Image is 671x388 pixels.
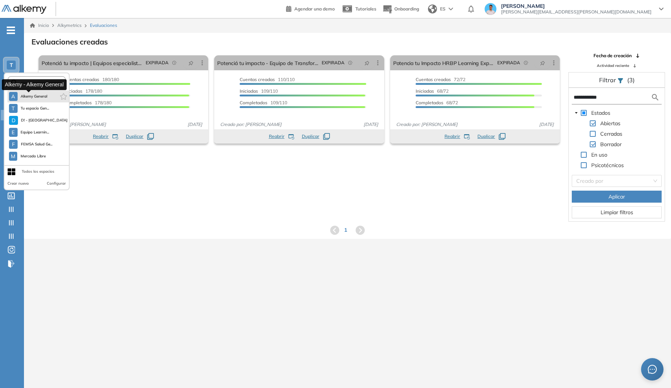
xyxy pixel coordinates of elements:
[64,77,119,82] span: 180/180
[590,108,612,117] span: Estados
[382,1,419,17] button: Onboarding
[302,133,319,140] span: Duplicar
[20,153,46,159] span: Mercado Libre
[348,61,353,65] span: field-time
[269,133,294,140] button: Reabrir
[599,76,617,84] span: Filtrar
[449,7,453,10] img: arrow
[7,181,29,187] button: Crear nuevo
[477,133,505,140] button: Duplicar
[240,100,267,105] span: Completados
[7,30,15,31] i: -
[497,59,520,66] span: EXPIRADA
[21,141,52,147] span: FEMSA Salud Ge...
[359,57,375,69] button: pushpin
[444,133,460,140] span: Reabrir
[21,129,49,135] span: Equipo Learnin...
[11,153,15,159] span: M
[416,100,443,105] span: Completados
[591,162,624,169] span: Psicotécnicos
[416,77,465,82] span: 72/72
[31,37,108,46] h3: Evaluaciones creadas
[146,59,168,66] span: EXPIRADA
[648,365,657,374] span: message
[240,100,287,105] span: 109/110
[188,60,194,66] span: pushpin
[183,57,199,69] button: pushpin
[536,121,557,128] span: [DATE]
[440,6,446,12] span: ES
[599,119,622,128] span: Abiertas
[534,57,551,69] button: pushpin
[393,121,461,128] span: Creado por: [PERSON_NAME]
[302,133,330,140] button: Duplicar
[10,62,13,68] span: T
[2,79,67,90] div: Alkemy - Alkemy General
[393,55,494,70] a: Potencia tu Impacto HRBP Learning Experience
[126,133,154,140] button: Duplicar
[524,61,528,65] span: field-time
[21,93,48,99] span: Alkemy General
[90,22,117,29] span: Evaluaciones
[64,88,102,94] span: 178/180
[240,88,278,94] span: 109/110
[64,88,82,94] span: Iniciadas
[600,130,622,137] span: Cerradas
[591,110,610,116] span: Estados
[416,88,449,94] span: 68/72
[416,100,458,105] span: 68/72
[344,226,347,234] span: 1
[217,55,318,70] a: Potenciá tu impacto - Equipo de Transformación
[651,93,660,102] img: search icon
[477,133,495,140] span: Duplicar
[361,121,381,128] span: [DATE]
[501,3,652,9] span: [PERSON_NAME]
[572,206,662,218] button: Limpiar filtros
[286,4,335,13] a: Agendar una demo
[42,55,143,70] a: Potenciá tu impacto | Equipos especialistas
[240,77,295,82] span: 110/110
[64,100,112,105] span: 178/180
[608,193,625,201] span: Aplicar
[12,105,15,111] span: T
[599,129,624,138] span: Cerradas
[572,191,662,203] button: Aplicar
[599,140,623,149] span: Borrador
[364,60,370,66] span: pushpin
[416,77,451,82] span: Cuentas creadas
[294,6,335,12] span: Agendar una demo
[394,6,419,12] span: Onboarding
[416,88,434,94] span: Iniciadas
[64,100,92,105] span: Completados
[355,6,376,12] span: Tutoriales
[42,121,109,128] span: Creado por: [PERSON_NAME]
[590,150,609,159] span: En uso
[574,111,578,115] span: caret-down
[501,9,652,15] span: [PERSON_NAME][EMAIL_ADDRESS][PERSON_NAME][DOMAIN_NAME]
[444,133,470,140] button: Reabrir
[21,117,69,123] span: D! - [GEOGRAPHIC_DATA] 17
[600,120,620,127] span: Abiertas
[540,60,545,66] span: pushpin
[269,133,285,140] span: Reabrir
[11,93,15,99] span: A
[12,117,15,123] span: D
[93,133,118,140] button: Reabrir
[240,88,258,94] span: Iniciadas
[93,133,109,140] span: Reabrir
[428,4,437,13] img: world
[217,121,285,128] span: Creado por: [PERSON_NAME]
[47,181,66,187] button: Configurar
[322,59,344,66] span: EXPIRADA
[600,141,622,148] span: Borrador
[30,22,49,29] a: Inicio
[12,129,15,135] span: E
[12,141,15,147] span: F
[185,121,205,128] span: [DATE]
[1,5,46,14] img: Logo
[591,151,607,158] span: En uso
[240,77,275,82] span: Cuentas creadas
[590,161,625,170] span: Psicotécnicos
[57,22,82,28] span: Alkymetrics
[172,61,177,65] span: field-time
